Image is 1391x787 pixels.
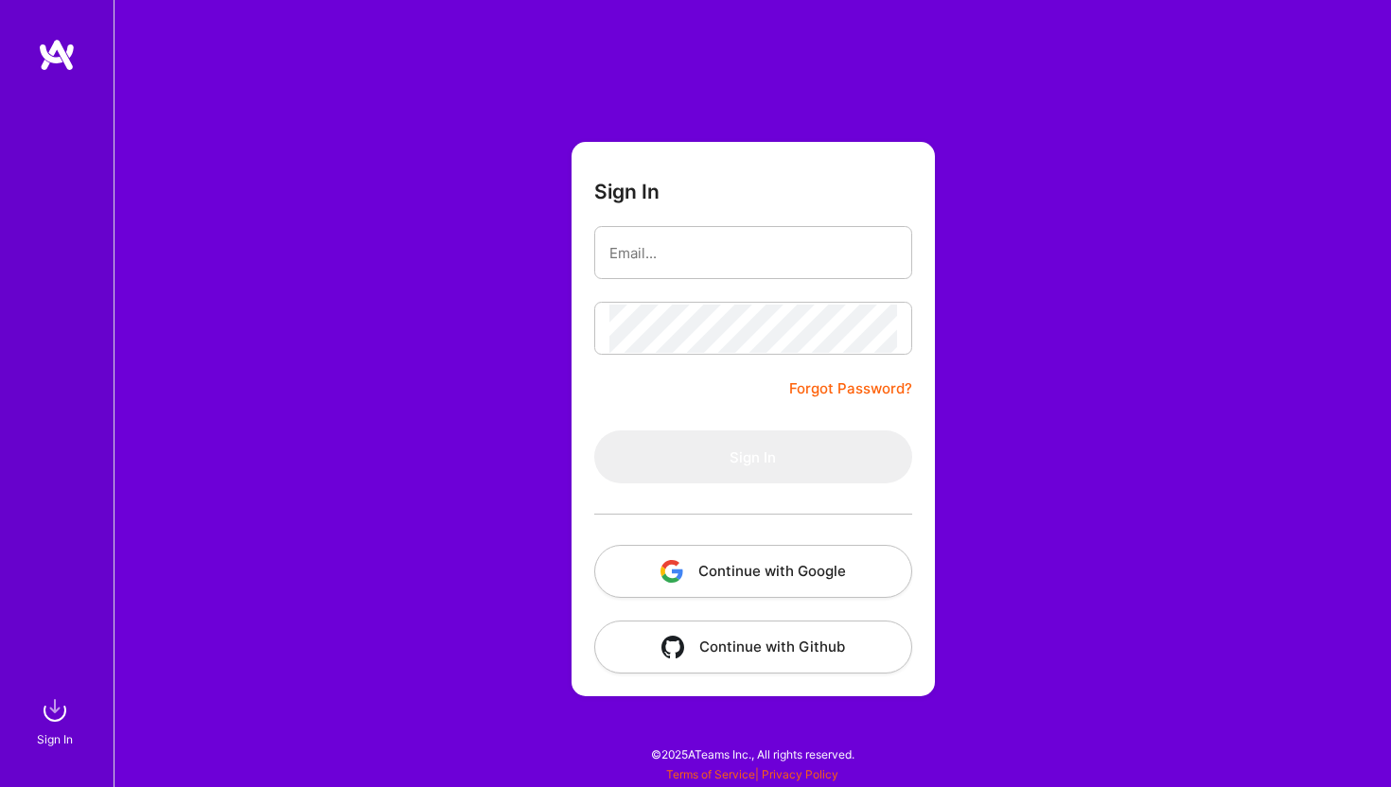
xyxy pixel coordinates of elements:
[594,621,912,673] button: Continue with Github
[660,560,683,583] img: icon
[609,229,897,277] input: Email...
[37,729,73,749] div: Sign In
[36,691,74,729] img: sign in
[661,636,684,658] img: icon
[114,730,1391,778] div: © 2025 ATeams Inc., All rights reserved.
[666,767,838,781] span: |
[666,767,755,781] a: Terms of Service
[38,38,76,72] img: logo
[789,377,912,400] a: Forgot Password?
[594,545,912,598] button: Continue with Google
[594,430,912,483] button: Sign In
[594,180,660,203] h3: Sign In
[762,767,838,781] a: Privacy Policy
[40,691,74,749] a: sign inSign In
